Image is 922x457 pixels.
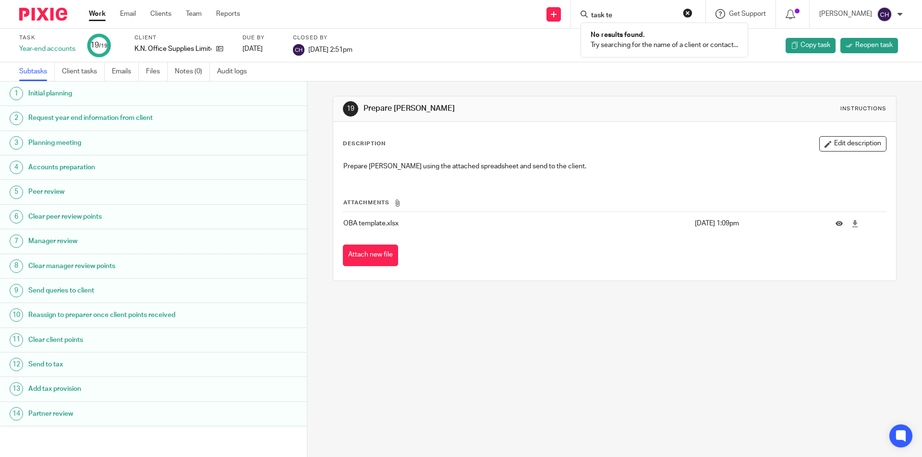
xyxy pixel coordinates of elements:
h1: Send queries to client [28,283,208,298]
img: svg%3E [293,44,304,56]
div: 7 [10,234,23,248]
p: Prepare [PERSON_NAME] using the attached spreadsheet and send to the client. [343,162,886,171]
div: Instructions [840,105,886,113]
a: Subtasks [19,62,55,81]
h1: Partner review [28,407,208,421]
div: 14 [10,407,23,421]
div: 9 [10,284,23,297]
div: [DATE] [243,44,281,54]
h1: Manager review [28,234,208,248]
a: Email [120,9,136,19]
span: [DATE] 2:51pm [308,46,352,53]
a: Copy task [786,38,836,53]
h1: Clear manager review points [28,259,208,273]
p: Description [343,140,386,148]
h1: Clear client points [28,333,208,347]
div: Year-end accounts [19,44,75,54]
h1: Accounts preparation [28,160,208,175]
h1: Clear peer review points [28,210,208,224]
div: 13 [10,382,23,396]
a: Audit logs [217,62,254,81]
label: Due by [243,34,281,42]
h1: Initial planning [28,86,208,101]
div: 5 [10,186,23,199]
h1: Send to tax [28,357,208,372]
a: Reports [216,9,240,19]
a: Download [851,219,859,228]
img: Pixie [19,8,67,21]
p: [PERSON_NAME] [819,9,872,19]
img: svg%3E [877,7,892,22]
h1: Add tax provision [28,382,208,396]
div: 1 [10,87,23,100]
div: 19 [90,40,108,51]
div: 12 [10,358,23,371]
button: Attach new file [343,245,398,266]
label: Closed by [293,34,352,42]
span: Get Support [729,11,766,17]
div: 3 [10,136,23,150]
h1: Reassign to preparer once client points received [28,308,208,322]
div: 10 [10,308,23,322]
h1: Peer review [28,185,208,199]
h1: Planning meeting [28,136,208,150]
label: Task [19,34,75,42]
a: Team [186,9,202,19]
button: Edit description [819,136,886,152]
button: Clear [683,8,692,18]
p: [DATE] 1:09pm [695,219,821,228]
a: Clients [150,9,171,19]
a: Notes (0) [175,62,210,81]
div: 6 [10,210,23,223]
a: Files [146,62,168,81]
a: Reopen task [840,38,898,53]
a: Emails [112,62,139,81]
div: 11 [10,333,23,347]
p: OBA template.xlsx [343,219,690,228]
div: 19 [343,101,358,117]
small: /19 [99,43,108,48]
h1: Prepare [PERSON_NAME] [364,104,635,114]
input: Search [590,12,677,20]
span: Reopen task [855,40,893,50]
h1: Request year end information from client [28,111,208,125]
label: Client [134,34,230,42]
a: Client tasks [62,62,105,81]
span: Attachments [343,200,389,205]
span: Copy task [801,40,830,50]
div: 8 [10,259,23,273]
a: Work [89,9,106,19]
div: 2 [10,112,23,125]
div: 4 [10,161,23,174]
p: K.N. Office Supplies Limited [134,44,211,54]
